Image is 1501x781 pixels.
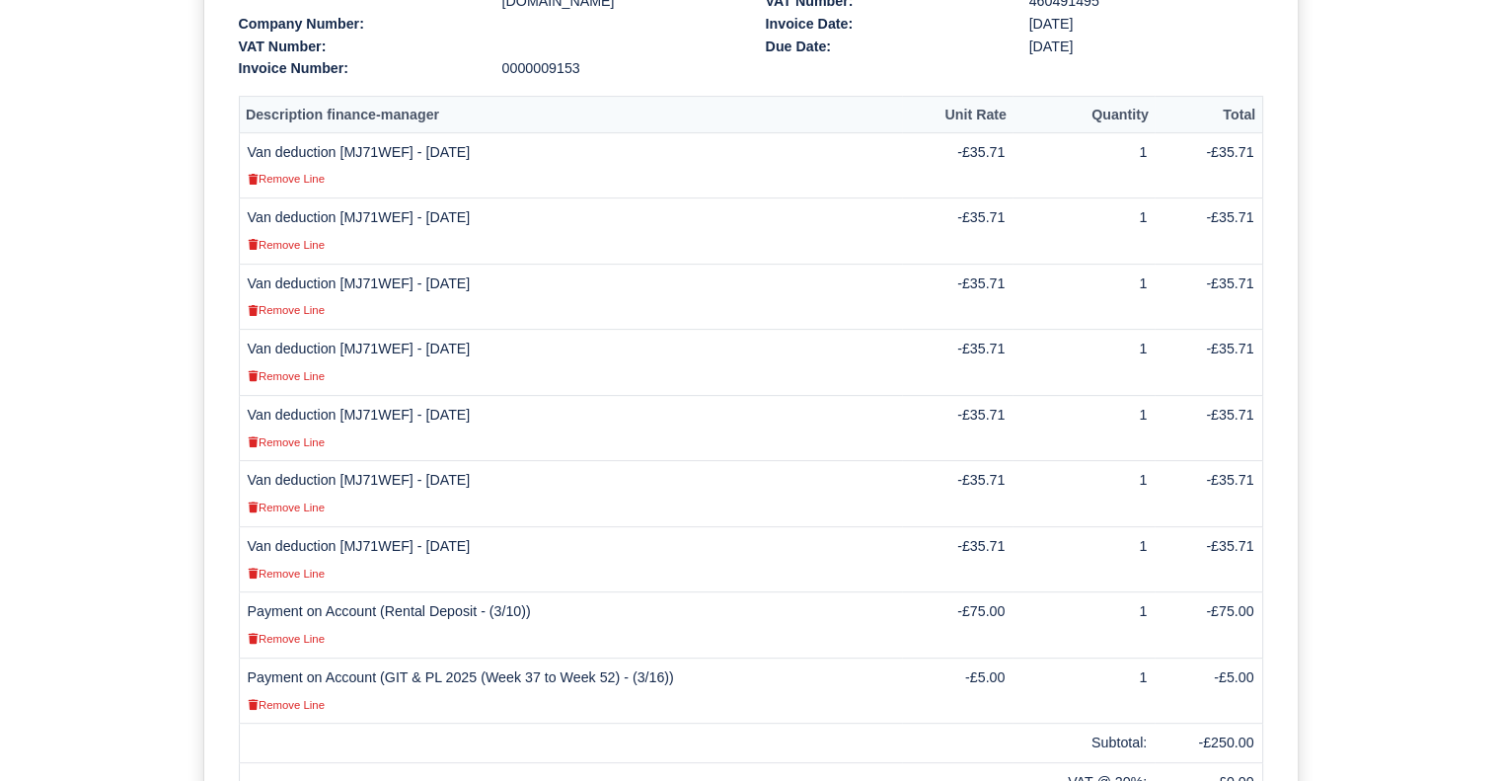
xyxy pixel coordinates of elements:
[239,132,902,198] td: Van deduction [MJ71WEF] - [DATE]
[902,461,1013,527] td: -£35.71
[248,236,325,252] a: Remove Line
[1155,198,1262,265] td: -£35.71
[248,565,325,581] a: Remove Line
[248,367,325,383] a: Remove Line
[239,97,902,133] th: Description finance-manager
[248,239,325,251] small: Remove Line
[248,696,325,712] a: Remove Line
[248,304,325,316] small: Remove Line
[902,658,1013,724] td: -£5.00
[1013,461,1155,527] td: 1
[1155,132,1262,198] td: -£35.71
[902,592,1013,659] td: -£75.00
[1014,13,1278,36] div: [DATE]
[1013,526,1155,592] td: 1
[902,198,1013,265] td: -£35.71
[248,170,325,186] a: Remove Line
[239,526,902,592] td: Van deduction [MJ71WEF] - [DATE]
[239,395,902,461] td: Van deduction [MJ71WEF] - [DATE]
[248,630,325,646] a: Remove Line
[239,592,902,659] td: Payment on Account (Rental Deposit - (3/10))
[902,395,1013,461] td: -£35.71
[902,526,1013,592] td: -£35.71
[902,264,1013,330] td: -£35.71
[1155,526,1262,592] td: -£35.71
[248,370,325,382] small: Remove Line
[248,502,325,513] small: Remove Line
[239,264,902,330] td: Van deduction [MJ71WEF] - [DATE]
[248,499,325,514] a: Remove Line
[1013,395,1155,461] td: 1
[248,301,325,317] a: Remove Line
[224,57,488,80] div: Invoice Number:
[1014,36,1278,58] div: [DATE]
[239,658,902,724] td: Payment on Account (GIT & PL 2025 (Week 37 to Week 52) - (3/16))
[1013,264,1155,330] td: 1
[248,699,325,711] small: Remove Line
[248,568,325,580] small: Remove Line
[248,173,325,185] small: Remove Line
[1155,658,1262,724] td: -£5.00
[751,13,1014,36] div: Invoice Date:
[1402,686,1501,781] iframe: Chat Widget
[902,132,1013,198] td: -£35.71
[239,330,902,396] td: Van deduction [MJ71WEF] - [DATE]
[1013,658,1155,724] td: 1
[1013,724,1155,763] td: Subtotal:
[1155,724,1262,763] td: -£250.00
[751,36,1014,58] div: Due Date:
[1013,198,1155,265] td: 1
[1013,132,1155,198] td: 1
[239,198,902,265] td: Van deduction [MJ71WEF] - [DATE]
[488,57,751,80] div: 0000009153
[224,36,488,58] div: VAT Number:
[1155,461,1262,527] td: -£35.71
[1013,97,1155,133] th: Quantity
[1155,330,1262,396] td: -£35.71
[1155,395,1262,461] td: -£35.71
[1155,97,1262,133] th: Total
[1155,592,1262,659] td: -£75.00
[248,436,325,448] small: Remove Line
[248,633,325,645] small: Remove Line
[248,433,325,449] a: Remove Line
[239,461,902,527] td: Van deduction [MJ71WEF] - [DATE]
[1013,330,1155,396] td: 1
[1013,592,1155,659] td: 1
[1155,264,1262,330] td: -£35.71
[224,13,488,36] div: Company Number:
[902,97,1013,133] th: Unit Rate
[902,330,1013,396] td: -£35.71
